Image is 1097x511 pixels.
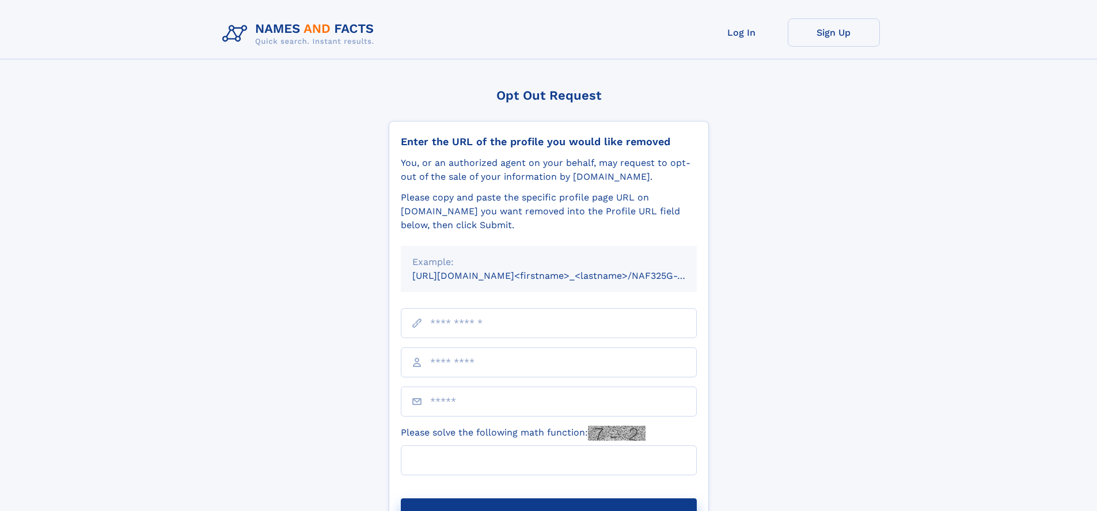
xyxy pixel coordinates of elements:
[401,135,697,148] div: Enter the URL of the profile you would like removed
[412,255,685,269] div: Example:
[389,88,709,103] div: Opt Out Request
[696,18,788,47] a: Log In
[788,18,880,47] a: Sign Up
[401,191,697,232] div: Please copy and paste the specific profile page URL on [DOMAIN_NAME] you want removed into the Pr...
[218,18,384,50] img: Logo Names and Facts
[412,270,719,281] small: [URL][DOMAIN_NAME]<firstname>_<lastname>/NAF325G-xxxxxxxx
[401,156,697,184] div: You, or an authorized agent on your behalf, may request to opt-out of the sale of your informatio...
[401,426,646,441] label: Please solve the following math function:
